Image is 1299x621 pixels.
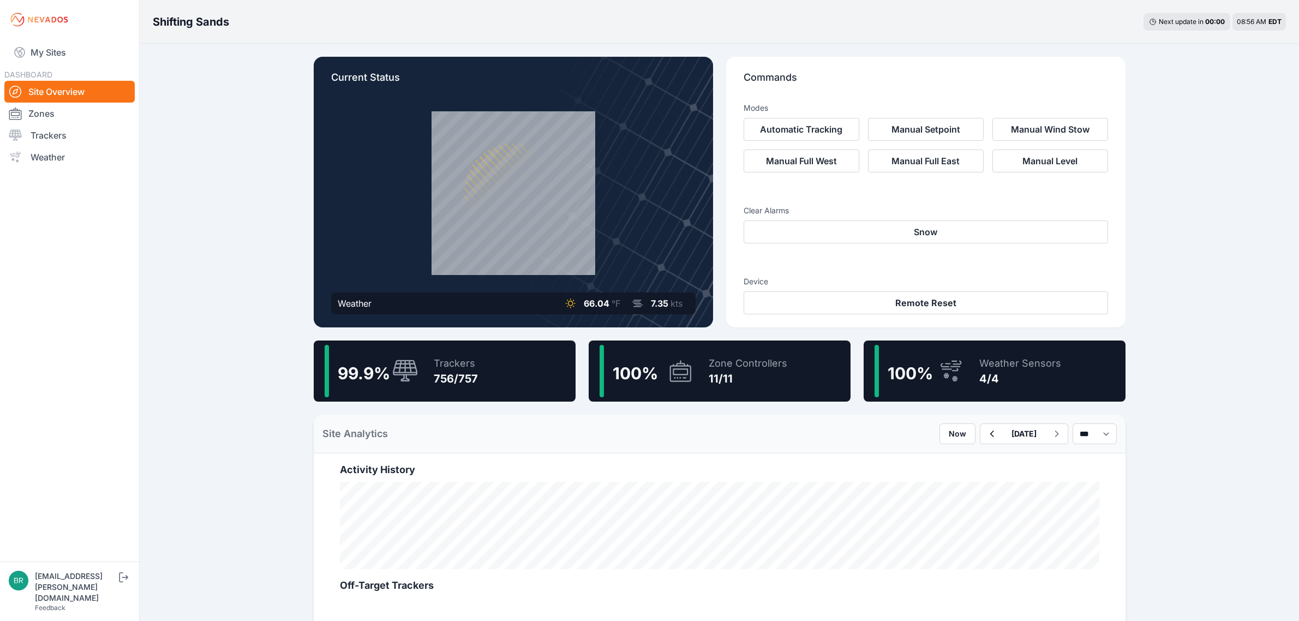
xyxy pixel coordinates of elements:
[35,571,117,604] div: [EMAIL_ADDRESS][PERSON_NAME][DOMAIN_NAME]
[888,363,933,383] span: 100 %
[434,371,478,386] div: 756/757
[314,341,576,402] a: 99.9%Trackers756/757
[744,276,1108,287] h3: Device
[1268,17,1282,26] span: EDT
[589,341,851,402] a: 100%Zone Controllers11/11
[744,118,859,141] button: Automatic Tracking
[4,124,135,146] a: Trackers
[434,356,478,371] div: Trackers
[868,150,984,172] button: Manual Full East
[939,423,975,444] button: Now
[9,571,28,590] img: brayden.sanford@nevados.solar
[744,220,1108,243] button: Snow
[744,70,1108,94] p: Commands
[1159,17,1204,26] span: Next update in
[992,150,1108,172] button: Manual Level
[1205,17,1225,26] div: 00 : 00
[4,103,135,124] a: Zones
[864,341,1126,402] a: 100%Weather Sensors4/4
[651,298,668,309] span: 7.35
[338,363,390,383] span: 99.9 %
[1003,424,1045,444] button: [DATE]
[709,356,787,371] div: Zone Controllers
[979,356,1061,371] div: Weather Sensors
[340,462,1099,477] h2: Activity History
[671,298,683,309] span: kts
[613,363,658,383] span: 100 %
[35,604,65,612] a: Feedback
[322,426,388,441] h2: Site Analytics
[612,298,620,309] span: °F
[331,70,696,94] p: Current Status
[744,291,1108,314] button: Remote Reset
[4,146,135,168] a: Weather
[1237,17,1266,26] span: 08:56 AM
[338,297,372,310] div: Weather
[4,81,135,103] a: Site Overview
[4,70,52,79] span: DASHBOARD
[744,205,1108,216] h3: Clear Alarms
[153,14,229,29] h3: Shifting Sands
[992,118,1108,141] button: Manual Wind Stow
[153,8,229,36] nav: Breadcrumb
[4,39,135,65] a: My Sites
[709,371,787,386] div: 11/11
[744,103,768,114] h3: Modes
[9,11,70,28] img: Nevados
[584,298,609,309] span: 66.04
[868,118,984,141] button: Manual Setpoint
[340,578,1099,593] h2: Off-Target Trackers
[979,371,1061,386] div: 4/4
[744,150,859,172] button: Manual Full West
